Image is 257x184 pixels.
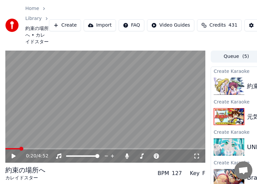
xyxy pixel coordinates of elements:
button: FAQ [119,19,144,31]
span: 約束の場所へ • カレイドスター [25,25,49,45]
div: / [26,153,42,159]
div: 127 [172,169,182,177]
button: Import [84,19,116,31]
button: Video Guides [147,19,194,31]
div: カレイドスター [5,175,45,181]
div: Key [190,169,200,177]
div: F [202,169,205,177]
button: Credits431 [197,19,242,31]
a: チャットを開く [234,161,252,179]
img: youka [5,19,19,32]
div: BPM [158,169,169,177]
span: Credits [209,22,226,29]
span: ( 5 ) [242,53,249,60]
div: 約束の場所へ [5,165,45,175]
nav: breadcrumb [25,5,49,45]
span: 4:52 [38,153,48,159]
button: Create [49,19,81,31]
span: 431 [229,22,238,29]
span: 0:20 [26,153,36,159]
a: Home [25,5,39,12]
a: Library [25,15,42,22]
